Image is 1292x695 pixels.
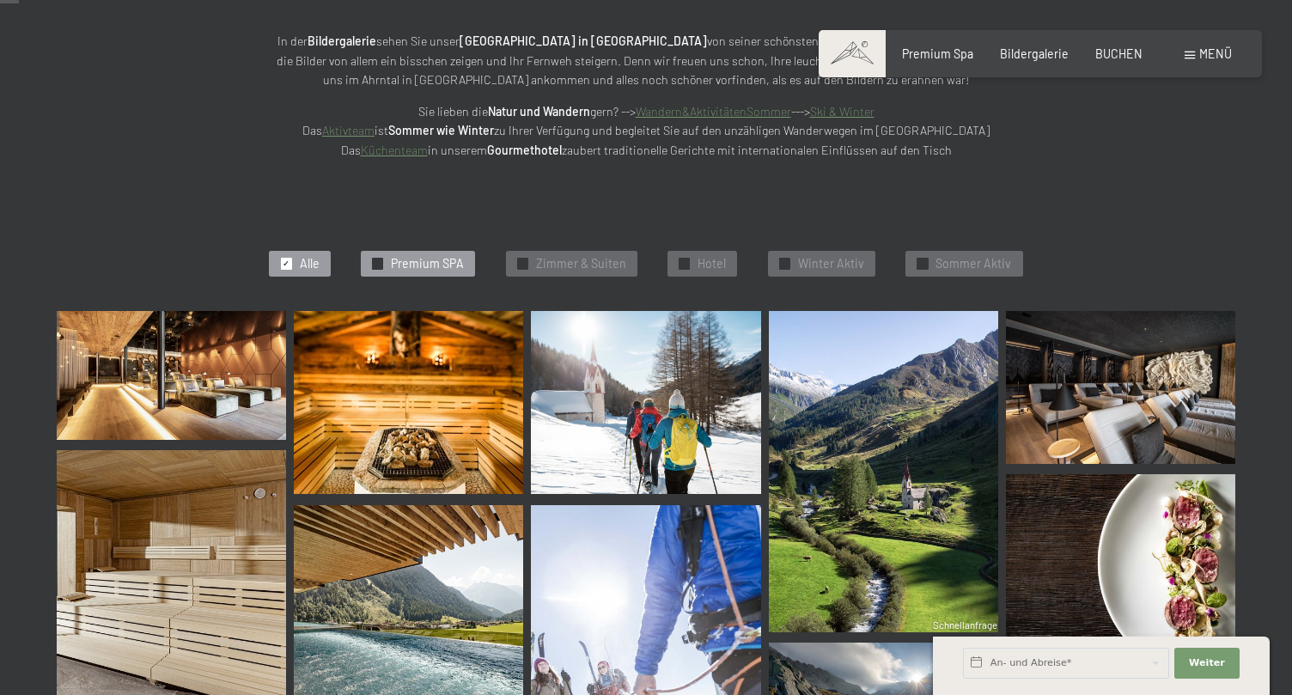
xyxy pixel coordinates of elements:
[531,311,760,495] img: Bildergalerie
[322,123,375,137] a: Aktivteam
[798,255,864,272] span: Winter Aktiv
[308,34,376,48] strong: Bildergalerie
[487,143,562,157] strong: Gourmethotel
[536,255,626,272] span: Zimmer & Suiten
[294,311,523,495] img: Bildergalerie
[488,104,590,119] strong: Natur und Wandern
[1000,46,1069,61] a: Bildergalerie
[1174,648,1240,679] button: Weiter
[781,259,788,269] span: ✓
[769,311,998,632] img: Bildergalerie
[1095,46,1143,61] a: BUCHEN
[268,102,1024,161] p: Sie lieben die gern? --> ---> Das ist zu Ihrer Verfügung und begleitet Sie auf den unzähligen Wan...
[361,143,428,157] a: Küchenteam
[375,259,381,269] span: ✓
[300,255,320,272] span: Alle
[391,255,464,272] span: Premium SPA
[1006,474,1235,658] img: Bildergalerie
[810,104,875,119] a: Ski & Winter
[935,255,1011,272] span: Sommer Aktiv
[902,46,973,61] a: Premium Spa
[57,311,286,440] img: Bildergalerie
[1199,46,1232,61] span: Menü
[268,32,1024,90] p: In der sehen Sie unser von seiner schönsten Seite. Mit Bedacht ausgewählt, sollen die Bilder von ...
[933,619,997,631] span: Schnellanfrage
[519,259,526,269] span: ✓
[460,34,707,48] strong: [GEOGRAPHIC_DATA] in [GEOGRAPHIC_DATA]
[1189,656,1225,670] span: Weiter
[636,104,791,119] a: Wandern&AktivitätenSommer
[1006,311,1235,464] img: Bildergalerie
[698,255,726,272] span: Hotel
[388,123,494,137] strong: Sommer wie Winter
[681,259,688,269] span: ✓
[919,259,926,269] span: ✓
[283,259,289,269] span: ✓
